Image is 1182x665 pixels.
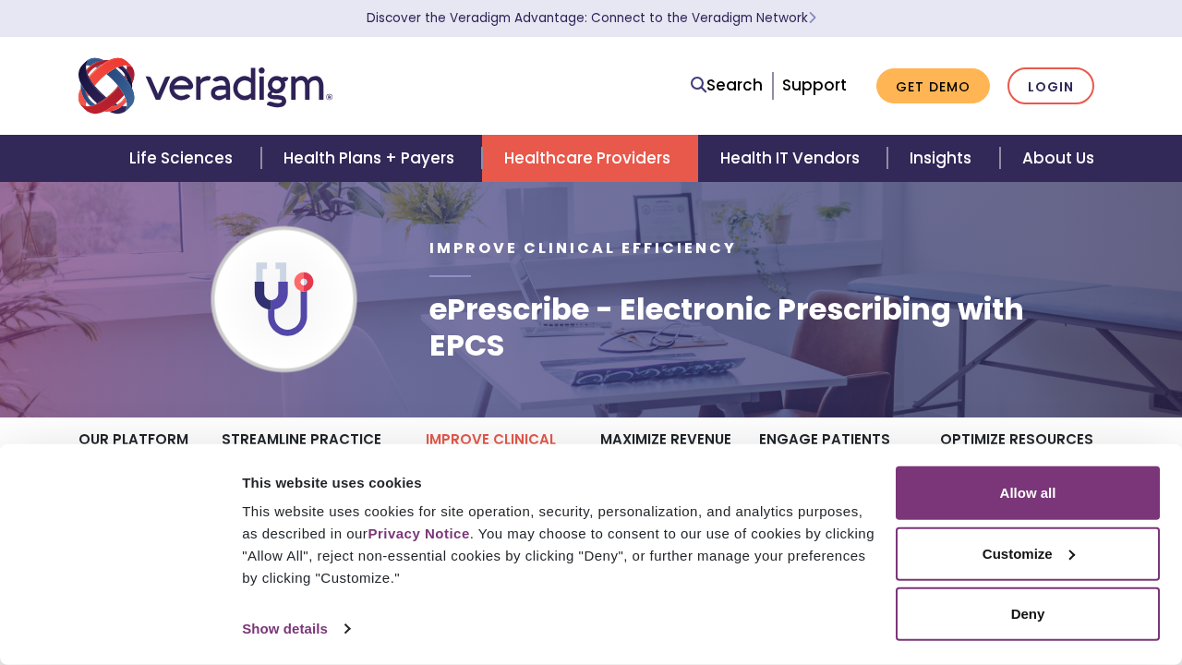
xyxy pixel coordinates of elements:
[367,9,816,27] a: Discover the Veradigm Advantage: Connect to the Veradigm NetworkLearn More
[896,587,1160,641] button: Deny
[78,55,332,116] img: Veradigm logo
[242,471,874,493] div: This website uses cookies
[1000,135,1116,182] a: About Us
[261,135,482,182] a: Health Plans + Payers
[107,135,260,182] a: Life Sciences
[808,9,816,27] span: Learn More
[887,135,999,182] a: Insights
[876,68,990,104] a: Get Demo
[896,466,1160,520] button: Allow all
[698,135,887,182] a: Health IT Vendors
[896,526,1160,580] button: Customize
[429,237,737,259] span: Improve Clinical Efficiency
[429,292,1104,363] h1: ePrescribe - Electronic Prescribing with EPCS
[368,526,469,541] a: Privacy Notice
[482,135,698,182] a: Healthcare Providers
[242,615,349,643] a: Show details
[1007,67,1094,105] a: Login
[691,73,763,98] a: Search
[242,501,874,589] div: This website uses cookies for site operation, security, personalization, and analytics purposes, ...
[782,74,847,96] a: Support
